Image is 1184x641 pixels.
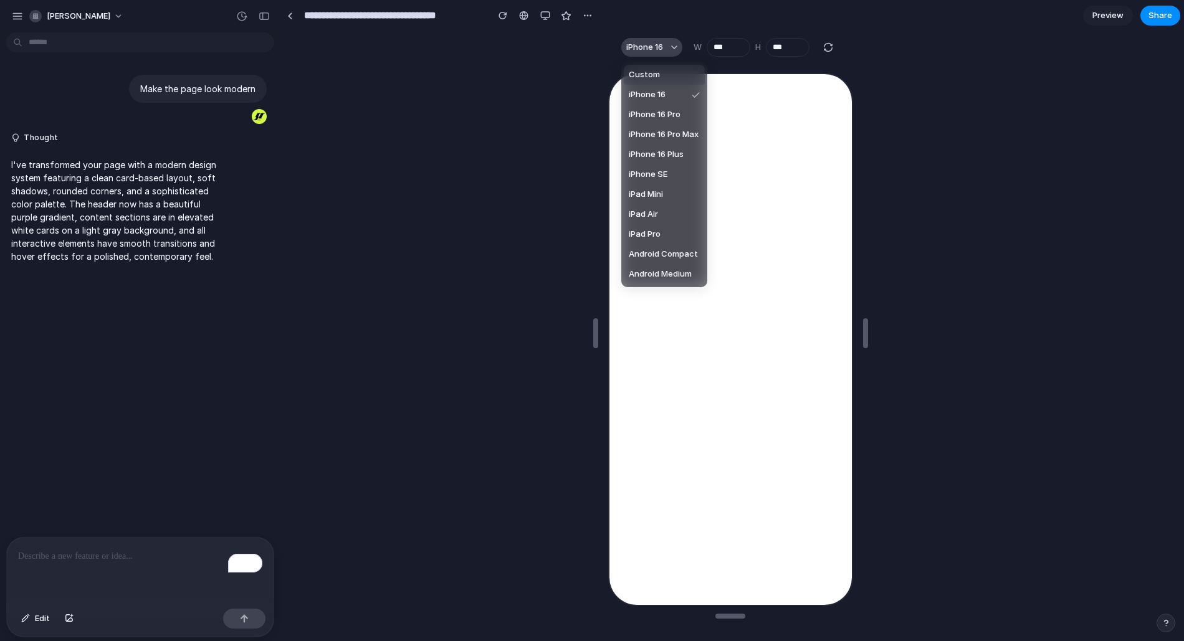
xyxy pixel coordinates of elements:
[629,128,699,141] span: iPhone 16 Pro Max
[629,108,680,121] span: iPhone 16 Pro
[629,69,660,81] span: Custom
[629,268,692,280] span: Android Medium
[629,168,667,181] span: iPhone SE
[629,248,698,260] span: Android Compact
[629,208,658,221] span: iPad Air
[629,88,666,101] span: iPhone 16
[629,148,684,161] span: iPhone 16 Plus
[629,188,663,201] span: iPad Mini
[629,228,661,240] span: iPad Pro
